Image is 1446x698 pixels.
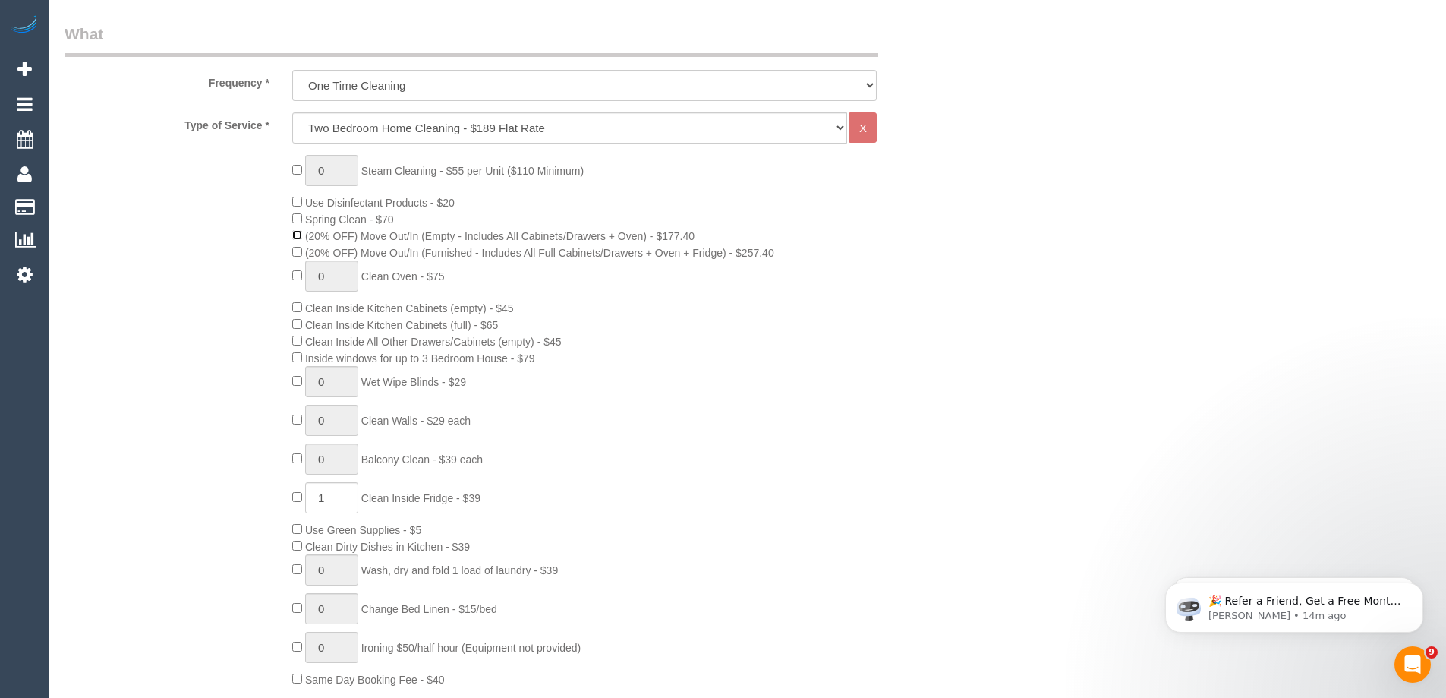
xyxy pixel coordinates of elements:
[305,230,695,242] span: (20% OFF) Move Out/In (Empty - Includes All Cabinets/Drawers + Oven) - $177.40
[361,270,445,283] span: Clean Oven - $75
[305,336,562,348] span: Clean Inside All Other Drawers/Cabinets (empty) - $45
[361,603,497,615] span: Change Bed Linen - $15/bed
[305,319,498,331] span: Clean Inside Kitchen Cabinets (full) - $65
[305,197,455,209] span: Use Disinfectant Products - $20
[305,213,394,226] span: Spring Clean - $70
[53,112,281,133] label: Type of Service *
[1394,646,1431,683] iframe: Intercom live chat
[305,524,421,536] span: Use Green Supplies - $5
[305,352,535,365] span: Inside windows for up to 3 Bedroom House - $79
[305,247,774,259] span: (20% OFF) Move Out/In (Furnished - Includes All Full Cabinets/Drawers + Oven + Fridge) - $257.40
[1426,646,1438,659] span: 9
[305,541,470,553] span: Clean Dirty Dishes in Kitchen - $39
[1142,551,1446,657] iframe: Intercom notifications message
[361,376,466,388] span: Wet Wipe Blinds - $29
[9,15,39,36] img: Automaid Logo
[305,674,445,686] span: Same Day Booking Fee - $40
[361,642,581,654] span: Ironing $50/half hour (Equipment not provided)
[65,23,878,57] legend: What
[305,302,514,314] span: Clean Inside Kitchen Cabinets (empty) - $45
[361,165,584,177] span: Steam Cleaning - $55 per Unit ($110 Minimum)
[361,564,558,576] span: Wash, dry and fold 1 load of laundry - $39
[361,453,483,466] span: Balcony Clean - $39 each
[361,415,471,427] span: Clean Walls - $29 each
[361,492,480,504] span: Clean Inside Fridge - $39
[53,70,281,90] label: Frequency *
